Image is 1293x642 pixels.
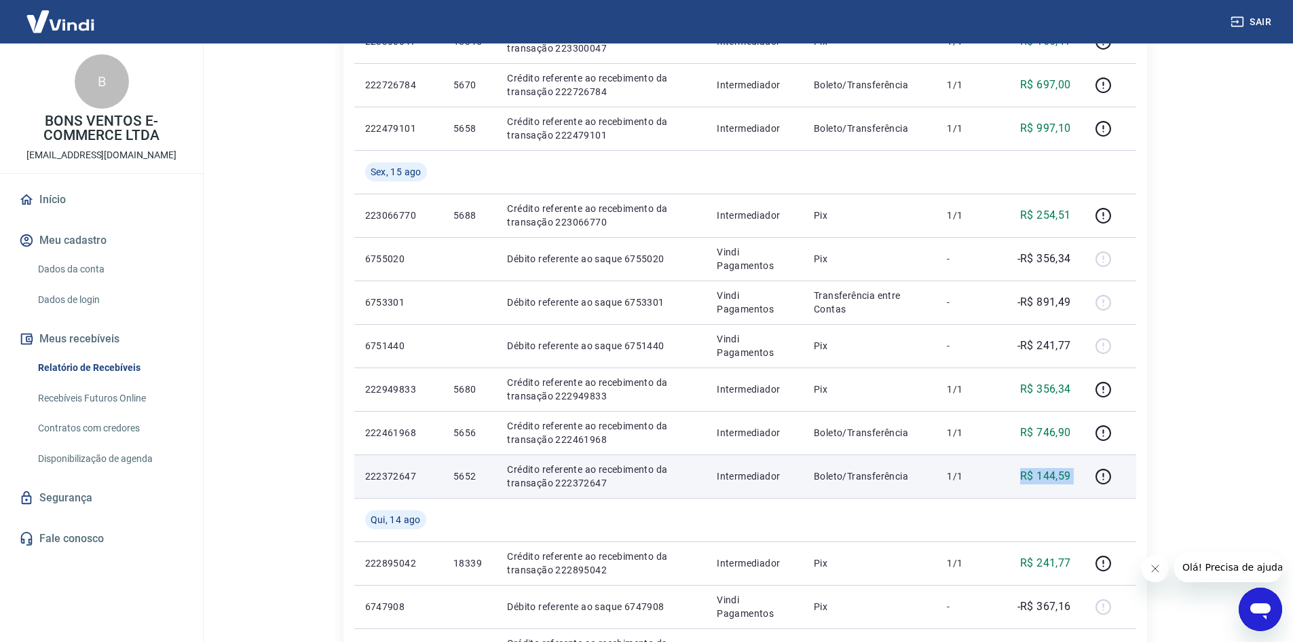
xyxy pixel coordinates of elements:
p: Pix [814,339,925,353]
p: Pix [814,600,925,613]
button: Meus recebíveis [16,324,187,354]
p: R$ 144,59 [1020,468,1071,484]
p: R$ 356,34 [1020,381,1071,397]
p: R$ 746,90 [1020,425,1071,441]
a: Recebíveis Futuros Online [33,385,187,412]
p: 222461968 [365,426,432,440]
p: Crédito referente ao recebimento da transação 223066770 [507,202,695,229]
p: 6753301 [365,296,432,309]
p: Crédito referente ao recebimento da transação 222461968 [507,419,695,446]
p: 5652 [453,469,485,483]
p: Débito referente ao saque 6751440 [507,339,695,353]
p: 5658 [453,122,485,135]
a: Relatório de Recebíveis [33,354,187,382]
p: 6747908 [365,600,432,613]
p: Débito referente ao saque 6747908 [507,600,695,613]
p: Boleto/Transferência [814,426,925,440]
p: Crédito referente ao recebimento da transação 222726784 [507,71,695,99]
a: Fale conosco [16,524,187,554]
p: 1/1 [947,426,987,440]
a: Contratos com credores [33,414,187,442]
p: - [947,296,987,309]
p: 222895042 [365,556,432,570]
p: - [947,600,987,613]
p: Vindi Pagamentos [717,593,792,620]
p: Vindi Pagamentos [717,332,792,359]
p: Pix [814,556,925,570]
p: 222479101 [365,122,432,135]
iframe: Botão para abrir a janela de mensagens [1239,588,1282,631]
p: Boleto/Transferência [814,78,925,92]
p: Intermediador [717,426,792,440]
p: Intermediador [717,382,792,396]
p: Crédito referente ao recebimento da transação 222372647 [507,463,695,490]
p: Pix [814,252,925,266]
div: B [75,54,129,109]
p: BONS VENTOS E-COMMERCE LTDA [11,114,192,143]
p: Intermediador [717,209,792,222]
a: Dados da conta [33,255,187,283]
p: -R$ 367,16 [1017,599,1071,615]
p: Intermediador [717,469,792,483]
p: -R$ 891,49 [1017,294,1071,310]
p: R$ 997,10 [1020,120,1071,137]
img: Vindi [16,1,105,42]
p: Débito referente ao saque 6755020 [507,252,695,266]
p: R$ 254,51 [1020,207,1071,224]
p: 222949833 [365,382,432,396]
p: 1/1 [947,556,987,570]
a: Segurança [16,483,187,513]
p: 6751440 [365,339,432,353]
p: Crédito referente ao recebimento da transação 222949833 [507,376,695,403]
p: 18339 [453,556,485,570]
p: 1/1 [947,209,987,222]
p: - [947,252,987,266]
a: Disponibilização de agenda [33,445,187,473]
p: Intermediador [717,122,792,135]
p: 6755020 [365,252,432,266]
p: [EMAIL_ADDRESS][DOMAIN_NAME] [26,148,176,162]
p: 1/1 [947,122,987,135]
p: 5670 [453,78,485,92]
span: Olá! Precisa de ajuda? [8,10,114,20]
p: Vindi Pagamentos [717,289,792,316]
p: 5656 [453,426,485,440]
p: Boleto/Transferência [814,122,925,135]
p: Crédito referente ao recebimento da transação 222479101 [507,115,695,142]
a: Início [16,185,187,215]
p: Vindi Pagamentos [717,245,792,272]
p: Pix [814,209,925,222]
p: 5680 [453,382,485,396]
p: Transferência entre Contas [814,289,925,316]
p: Crédito referente ao recebimento da transação 222895042 [507,550,695,577]
p: 222372647 [365,469,432,483]
p: 1/1 [947,469,987,483]
a: Dados de login [33,286,187,314]
span: Qui, 14 ago [371,513,421,527]
p: Intermediador [717,556,792,570]
p: -R$ 356,34 [1017,251,1071,267]
iframe: Mensagem da empresa [1174,552,1282,582]
p: Intermediador [717,78,792,92]
p: - [947,339,987,353]
p: -R$ 241,77 [1017,338,1071,354]
p: Débito referente ao saque 6753301 [507,296,695,309]
p: 223066770 [365,209,432,222]
p: Pix [814,382,925,396]
p: R$ 697,00 [1020,77,1071,93]
iframe: Fechar mensagem [1142,555,1169,582]
p: 1/1 [947,78,987,92]
p: 222726784 [365,78,432,92]
button: Meu cadastro [16,226,187,255]
button: Sair [1228,10,1277,35]
p: 5688 [453,209,485,222]
p: 1/1 [947,382,987,396]
p: Boleto/Transferência [814,469,925,483]
span: Sex, 15 ago [371,165,421,179]
p: R$ 241,77 [1020,555,1071,571]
